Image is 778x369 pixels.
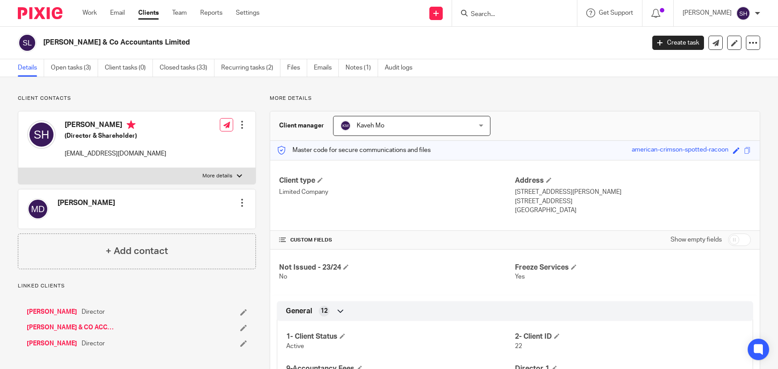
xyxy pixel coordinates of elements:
p: Linked clients [18,283,256,290]
p: [GEOGRAPHIC_DATA] [515,206,751,215]
a: Team [172,8,187,17]
a: Closed tasks (33) [160,59,214,77]
span: No [279,274,287,280]
a: Create task [652,36,704,50]
h5: (Director & Shareholder) [65,131,166,140]
p: Master code for secure communications and files [277,146,431,155]
h4: Not Issued - 23/24 [279,263,515,272]
h4: 2- Client ID [515,332,744,341]
a: Files [287,59,307,77]
a: Recurring tasks (2) [221,59,280,77]
a: Clients [138,8,159,17]
a: [PERSON_NAME] & CO ACCOUNTANTS LIVERPOOL LIMITED [27,323,115,332]
img: svg%3E [736,6,750,20]
p: More details [202,172,232,180]
a: Client tasks (0) [105,59,153,77]
p: Limited Company [279,188,515,197]
h4: CUSTOM FIELDS [279,237,515,244]
img: Pixie [18,7,62,19]
span: Kaveh Mo [357,123,384,129]
p: [PERSON_NAME] [683,8,732,17]
span: General [286,307,312,316]
a: Settings [236,8,259,17]
span: 22 [515,343,522,349]
span: Director [82,307,105,316]
h4: [PERSON_NAME] [58,198,115,208]
p: [STREET_ADDRESS] [515,197,751,206]
p: More details [270,95,760,102]
i: Primary [127,120,136,129]
p: [STREET_ADDRESS][PERSON_NAME] [515,188,751,197]
p: Client contacts [18,95,256,102]
span: 12 [321,307,328,316]
img: svg%3E [18,33,37,52]
h4: + Add contact [106,244,168,258]
div: american-crimson-spotted-racoon [632,145,729,156]
h4: Client type [279,176,515,185]
a: Open tasks (3) [51,59,98,77]
a: Notes (1) [346,59,378,77]
h3: Client manager [279,121,324,130]
span: Director [82,339,105,348]
a: Audit logs [385,59,419,77]
a: Details [18,59,44,77]
h4: Freeze Services [515,263,751,272]
input: Search [470,11,550,19]
span: Get Support [599,10,633,16]
span: Active [286,343,304,349]
h4: [PERSON_NAME] [65,120,166,131]
h4: Address [515,176,751,185]
a: Work [82,8,97,17]
a: Email [110,8,125,17]
label: Show empty fields [671,235,722,244]
img: svg%3E [340,120,351,131]
a: [PERSON_NAME] [27,307,77,316]
a: Reports [200,8,222,17]
h2: [PERSON_NAME] & Co Accountants Limited [43,38,520,47]
span: Yes [515,274,525,280]
img: svg%3E [27,198,49,220]
a: [PERSON_NAME] [27,339,77,348]
h4: 1- Client Status [286,332,515,341]
img: svg%3E [27,120,56,149]
p: [EMAIL_ADDRESS][DOMAIN_NAME] [65,149,166,158]
a: Emails [314,59,339,77]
